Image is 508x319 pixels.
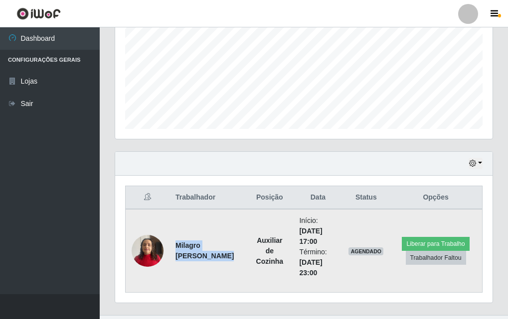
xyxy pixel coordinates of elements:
time: [DATE] 17:00 [299,227,322,245]
strong: Auxiliar de Cozinha [256,236,283,265]
img: CoreUI Logo [16,7,61,20]
li: Término: [299,247,337,278]
th: Status [342,186,389,210]
strong: Milagro [PERSON_NAME] [175,241,234,260]
li: Início: [299,215,337,247]
button: Trabalhador Faltou [406,251,466,265]
span: AGENDADO [348,247,383,255]
th: Opções [389,186,482,210]
th: Trabalhador [169,186,246,210]
th: Posição [246,186,293,210]
img: 1737135977494.jpeg [132,229,164,272]
time: [DATE] 23:00 [299,258,322,277]
button: Liberar para Trabalho [402,237,469,251]
th: Data [293,186,342,210]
